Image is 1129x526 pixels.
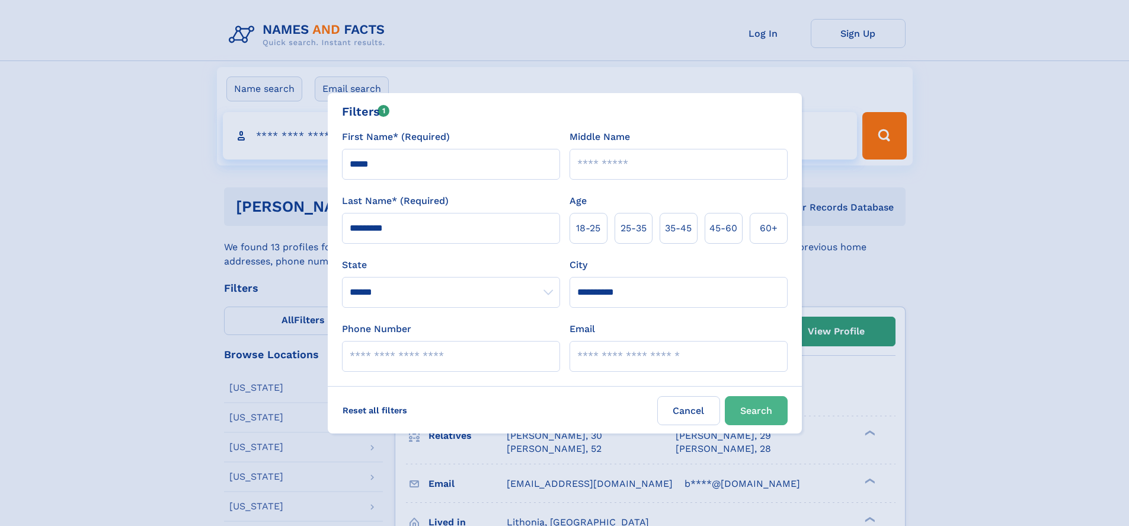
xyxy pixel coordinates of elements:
span: 25‑35 [621,221,647,235]
label: State [342,258,560,272]
span: 45‑60 [709,221,737,235]
label: Phone Number [342,322,411,336]
label: Reset all filters [335,396,415,425]
label: Last Name* (Required) [342,194,449,208]
span: 60+ [760,221,778,235]
div: Filters [342,103,390,120]
label: Cancel [657,396,720,425]
label: First Name* (Required) [342,130,450,144]
label: Middle Name [570,130,630,144]
span: 18‑25 [576,221,600,235]
label: City [570,258,587,272]
button: Search [725,396,788,425]
label: Email [570,322,595,336]
label: Age [570,194,587,208]
span: 35‑45 [665,221,692,235]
